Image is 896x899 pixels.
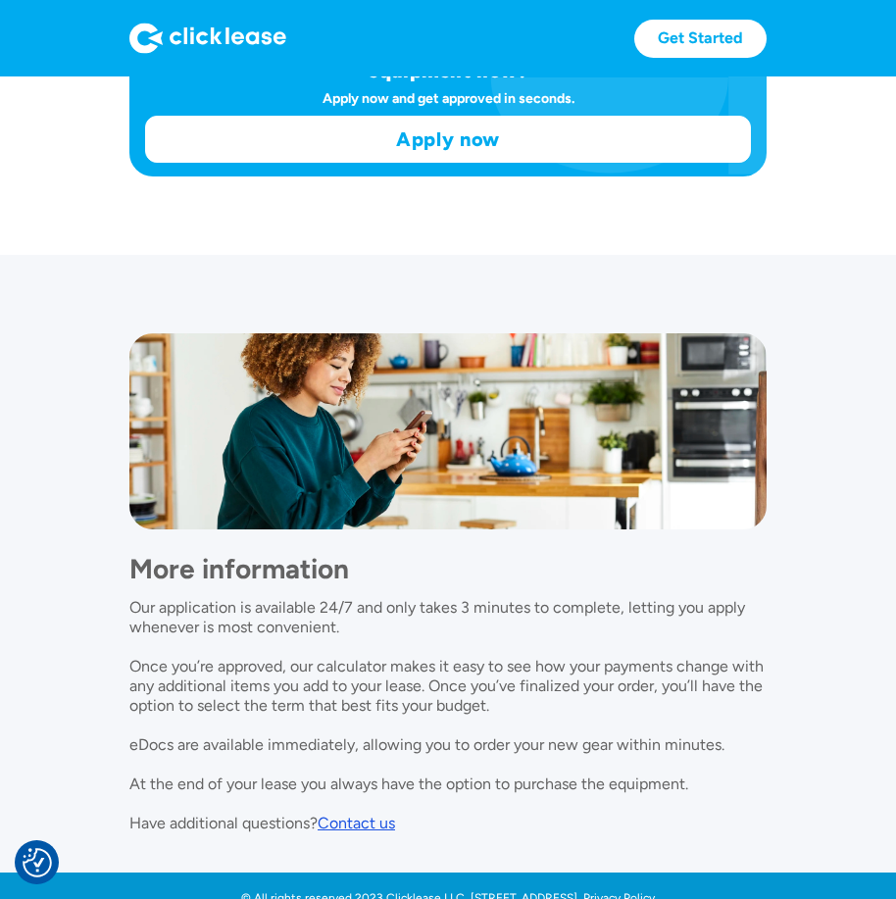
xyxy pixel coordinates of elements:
[129,549,767,588] h1: More information
[129,23,286,54] img: Logo
[318,814,395,833] a: Contact us
[318,814,395,832] div: Contact us
[634,20,767,58] a: Get Started
[23,848,52,877] img: Revisit consent button
[146,117,750,162] a: Apply now
[129,598,764,832] p: Our application is available 24/7 and only takes 3 minutes to complete, letting you apply wheneve...
[23,848,52,877] button: Consent Preferences
[252,90,645,108] div: Apply now and get approved in seconds.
